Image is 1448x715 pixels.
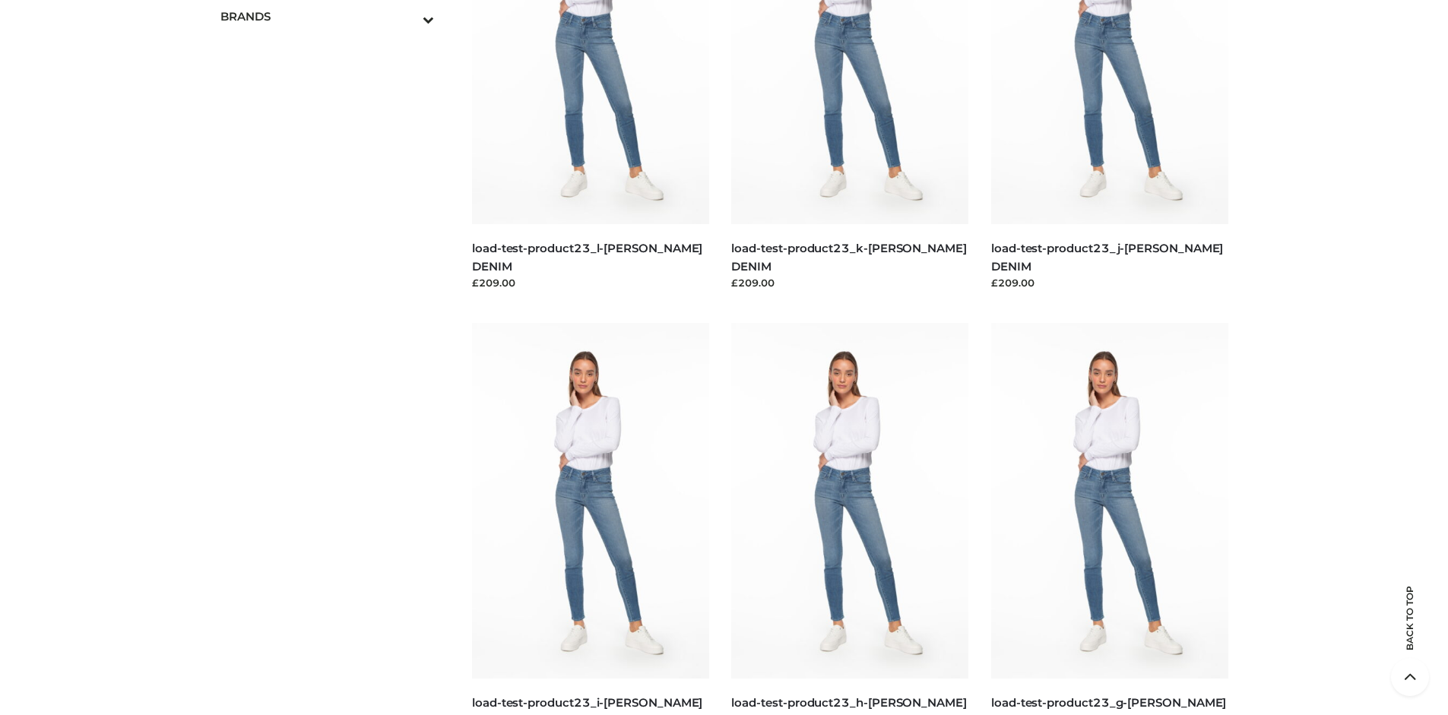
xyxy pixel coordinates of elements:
a: load-test-product23_l-[PERSON_NAME] DENIM [472,241,702,273]
div: £209.00 [731,275,968,290]
a: load-test-product23_j-[PERSON_NAME] DENIM [991,241,1223,273]
a: load-test-product23_k-[PERSON_NAME] DENIM [731,241,966,273]
div: £209.00 [472,275,709,290]
span: BRANDS [220,8,435,25]
span: Back to top [1391,612,1429,650]
div: £209.00 [991,275,1228,290]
